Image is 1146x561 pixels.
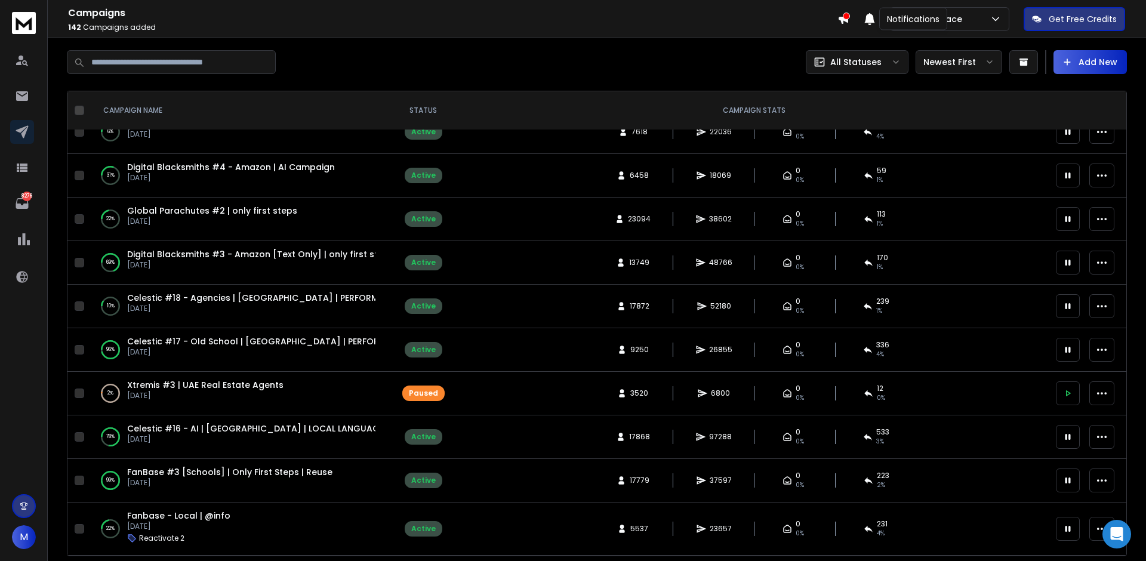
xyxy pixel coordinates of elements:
span: 26855 [709,345,732,355]
th: STATUS [387,91,459,130]
span: 0 [796,384,800,393]
p: [DATE] [127,522,230,531]
button: Add New [1053,50,1127,74]
div: Active [411,258,436,267]
p: [DATE] [127,478,332,488]
span: 336 [876,340,889,350]
td: 78%Celestic #16 - AI | [GEOGRAPHIC_DATA] | LOCAL LANGUAGE | BROAD |[DATE] [89,415,387,459]
th: CAMPAIGN STATS [459,91,1049,130]
p: 69 % [106,257,115,269]
a: Fanbase - Local | @info [127,510,230,522]
span: 0 [796,166,800,175]
th: CAMPAIGN NAME [89,91,387,130]
span: 17779 [630,476,649,485]
p: 99 % [106,474,115,486]
img: logo [12,12,36,34]
span: 0% [796,175,804,185]
a: Celestic #16 - AI | [GEOGRAPHIC_DATA] | LOCAL LANGUAGE | BROAD | [127,423,426,434]
span: 48766 [709,258,732,267]
span: 12 [877,384,883,393]
a: Digital Blacksmiths #4 - Amazon | AI Campaign [127,161,335,173]
span: 0 % [877,393,885,403]
span: 0 [796,209,800,219]
span: 142 [68,22,81,32]
p: 22 % [106,213,115,225]
p: 22 % [106,523,115,535]
div: Open Intercom Messenger [1102,520,1131,548]
span: 0% [796,219,804,229]
span: 5537 [630,524,648,534]
p: 31 % [107,169,115,181]
p: 96 % [106,344,115,356]
span: 0% [796,306,804,316]
div: Active [411,171,436,180]
span: 0% [796,437,804,446]
td: 10%Celestic #18 - Agencies | [GEOGRAPHIC_DATA] | PERFORMANCE | AI CAMPAIGN[DATE] [89,285,387,328]
span: 0 [796,253,800,263]
span: 13749 [629,258,649,267]
div: Active [411,345,436,355]
span: 4 % [876,350,884,359]
td: 99%FanBase #3 [Schools] | Only First Steps | Reuse[DATE] [89,459,387,503]
p: 10 % [107,300,115,312]
div: Active [411,127,436,137]
td: 2%Xtremis #3 | UAE Real Estate Agents[DATE] [89,372,387,415]
span: 7618 [631,127,648,137]
span: 0 [796,297,800,306]
span: 0 [796,471,800,480]
div: Active [411,432,436,442]
p: [DATE] [127,173,335,183]
a: Digital Blacksmiths #3 - Amazon [Text Only] | only first steps [127,248,394,260]
span: 0 [796,340,800,350]
p: 2 % [107,387,113,399]
span: 22036 [710,127,732,137]
span: 0% [796,480,804,490]
span: 0% [796,529,804,538]
span: 4 % [876,132,884,141]
a: Celestic #17 - Old School | [GEOGRAPHIC_DATA] | PERFORMANCE | AI CAMPAIGN [127,335,473,347]
button: Get Free Credits [1024,7,1125,31]
span: Xtremis #3 | UAE Real Estate Agents [127,379,284,391]
p: 78 % [106,431,115,443]
span: 4 % [877,529,885,538]
span: 1 % [877,263,883,272]
span: 0% [796,263,804,272]
span: 1 % [877,219,883,229]
button: M [12,525,36,549]
span: 97288 [709,432,732,442]
span: 231 [877,519,888,529]
div: Paused [409,389,438,398]
span: 170 [877,253,888,263]
span: 113 [877,209,886,219]
p: [DATE] [127,391,284,400]
span: 59 [877,166,886,175]
td: 31%Digital Blacksmiths #4 - Amazon | AI Campaign[DATE] [89,154,387,198]
span: 223 [877,471,889,480]
span: 239 [876,297,889,306]
span: 3520 [630,389,648,398]
span: 9250 [630,345,649,355]
span: 17872 [630,301,649,311]
td: 22%Fanbase - Local | @info[DATE]Reactivate 2 [89,503,387,556]
td: 96%Celestic #17 - Old School | [GEOGRAPHIC_DATA] | PERFORMANCE | AI CAMPAIGN[DATE] [89,328,387,372]
span: 18069 [710,171,731,180]
a: Global Parachutes #2 | only first steps [127,205,297,217]
a: 8276 [10,192,34,215]
span: 1 % [876,306,882,316]
div: Active [411,476,436,485]
span: 0% [796,132,804,141]
span: 533 [876,427,889,437]
span: 0 [796,427,800,437]
p: All Statuses [830,56,882,68]
span: 17868 [629,432,650,442]
span: 23657 [710,524,732,534]
span: FanBase #3 [Schools] | Only First Steps | Reuse [127,466,332,478]
h1: Campaigns [68,6,837,20]
p: [DATE] [127,434,375,444]
td: 6%Xtremis #4 | Fleet | America[DATE] [89,110,387,154]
